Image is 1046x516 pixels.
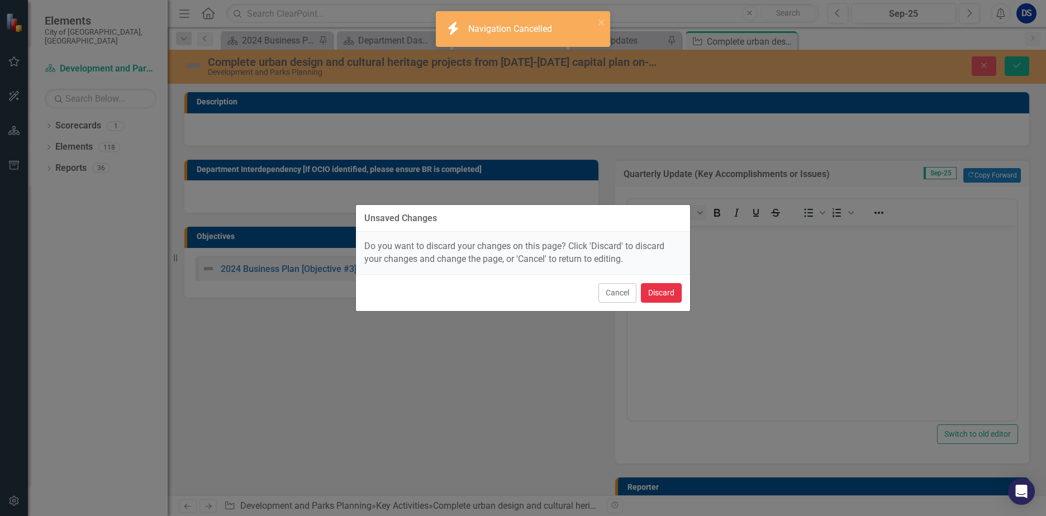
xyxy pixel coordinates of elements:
[1008,478,1035,505] div: Open Intercom Messenger
[468,23,555,36] div: Navigation Cancelled
[356,232,690,274] div: Do you want to discard your changes on this page? Click 'Discard' to discard your changes and cha...
[364,213,437,223] div: Unsaved Changes
[598,283,636,303] button: Cancel
[641,283,682,303] button: Discard
[598,16,606,28] button: close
